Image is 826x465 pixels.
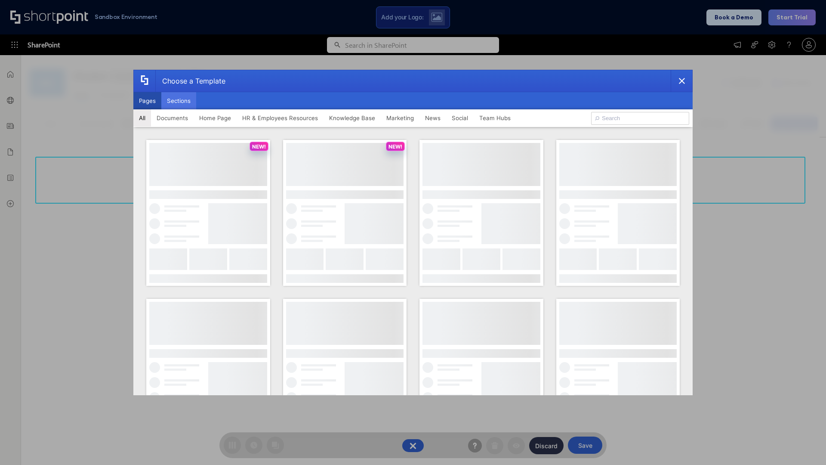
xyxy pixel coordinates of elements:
p: NEW! [252,143,266,150]
button: News [419,109,446,127]
button: Marketing [381,109,419,127]
div: Choose a Template [155,70,225,92]
button: Home Page [194,109,237,127]
p: NEW! [388,143,402,150]
button: HR & Employees Resources [237,109,324,127]
button: Team Hubs [474,109,516,127]
button: All [133,109,151,127]
button: Social [446,109,474,127]
button: Knowledge Base [324,109,381,127]
input: Search [591,112,689,125]
button: Documents [151,109,194,127]
button: Pages [133,92,161,109]
button: Sections [161,92,196,109]
iframe: Chat Widget [783,424,826,465]
div: template selector [133,70,693,395]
